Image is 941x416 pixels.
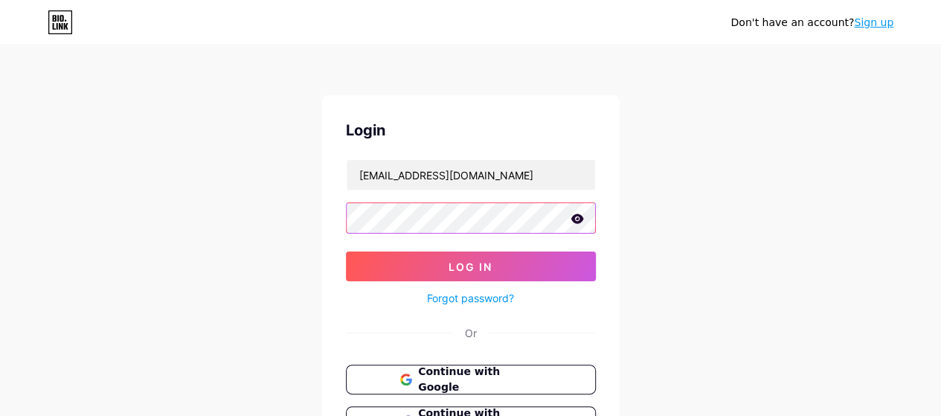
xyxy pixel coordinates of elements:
div: Login [346,119,596,141]
button: Log In [346,252,596,281]
div: Don't have an account? [730,15,893,31]
input: Username [347,160,595,190]
div: Or [465,325,477,341]
span: Log In [449,260,492,273]
button: Continue with Google [346,365,596,394]
span: Continue with Google [418,364,541,395]
a: Forgot password? [427,290,514,306]
a: Sign up [854,16,893,28]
